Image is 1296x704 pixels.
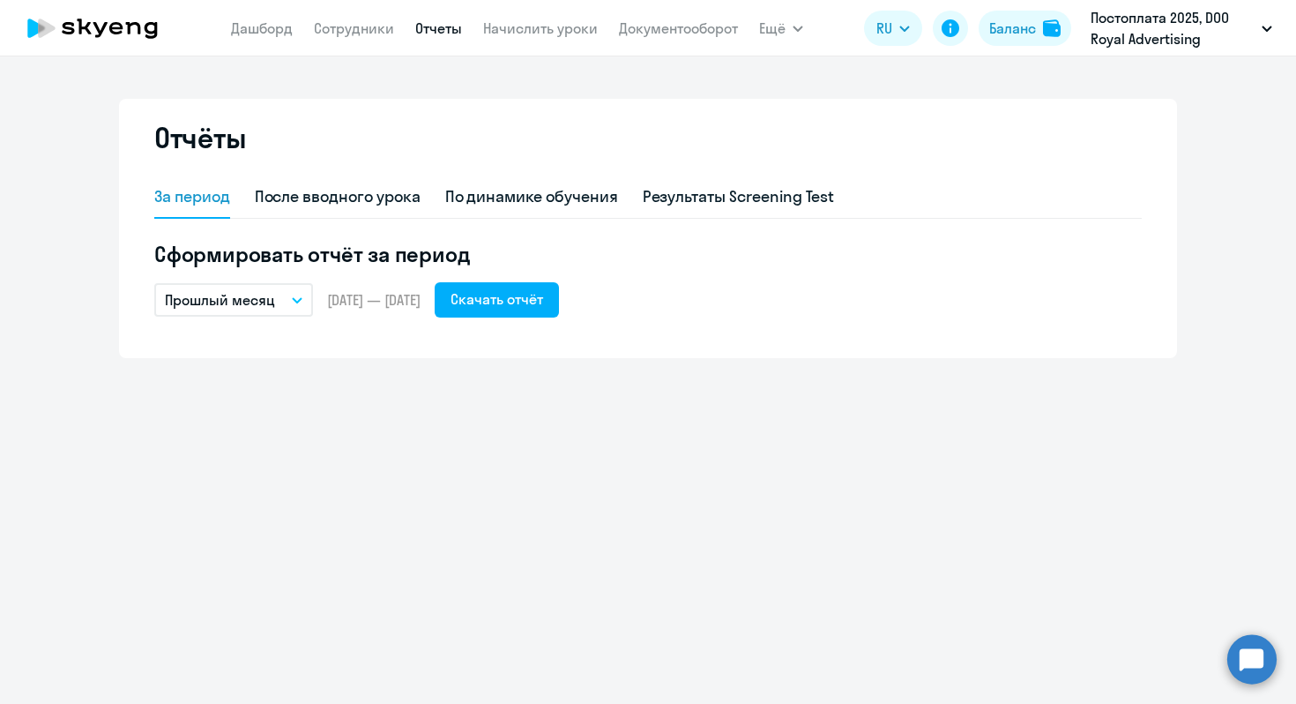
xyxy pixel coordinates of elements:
[314,19,394,37] a: Сотрудники
[435,282,559,318] button: Скачать отчёт
[445,185,618,208] div: По динамике обучения
[255,185,421,208] div: После вводного урока
[864,11,922,46] button: RU
[619,19,738,37] a: Документооборот
[154,240,1142,268] h5: Сформировать отчёт за период
[327,290,421,310] span: [DATE] — [DATE]
[1043,19,1061,37] img: balance
[989,18,1036,39] div: Баланс
[154,283,313,317] button: Прошлый месяц
[165,289,275,311] p: Прошлый месяц
[483,19,598,37] a: Начислить уроки
[759,11,803,46] button: Ещё
[979,11,1071,46] button: Балансbalance
[759,18,786,39] span: Ещё
[231,19,293,37] a: Дашборд
[415,19,462,37] a: Отчеты
[154,120,246,155] h2: Отчёты
[643,185,835,208] div: Результаты Screening Test
[876,18,892,39] span: RU
[1082,7,1281,49] button: Постоплата 2025, DOO Royal Advertising
[154,185,230,208] div: За период
[451,288,543,310] div: Скачать отчёт
[1091,7,1255,49] p: Постоплата 2025, DOO Royal Advertising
